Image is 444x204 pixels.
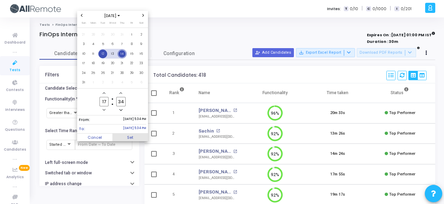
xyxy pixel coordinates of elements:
span: 9 [137,40,146,48]
span: 14 [118,50,126,58]
span: [DATE] [102,13,123,19]
td: September 2, 2025 [98,78,108,88]
td: August 4, 2025 [89,39,98,49]
span: 17 [79,59,88,68]
span: 16 [137,50,146,58]
button: Next month [140,13,146,18]
span: 29 [98,30,107,39]
span: 10 [79,50,88,58]
td: August 7, 2025 [117,39,127,49]
td: September 5, 2025 [127,78,137,88]
td: July 29, 2025 [98,30,108,39]
button: Choose month and year [102,13,123,19]
td: August 11, 2025 [89,49,98,59]
th: Wednesday [108,21,118,28]
span: To: [79,126,85,132]
td: July 27, 2025 [79,30,89,39]
th: Monday [89,21,98,28]
span: 18 [89,59,98,68]
td: August 6, 2025 [108,39,118,49]
td: August 3, 2025 [79,39,89,49]
td: August 24, 2025 [79,68,89,78]
span: 3 [108,78,117,87]
span: 4 [89,40,98,48]
button: Previous month [79,13,85,18]
span: Sat [139,21,143,25]
td: September 6, 2025 [136,78,146,88]
td: August 19, 2025 [98,59,108,68]
td: August 1, 2025 [127,30,137,39]
td: August 8, 2025 [127,39,137,49]
span: 13 [108,50,117,58]
span: 29 [127,69,136,77]
td: August 26, 2025 [98,68,108,78]
span: Wed [109,21,116,25]
button: Minus a minute [118,107,124,113]
td: August 17, 2025 [79,59,89,68]
td: August 14, 2025 [117,49,127,59]
span: 7 [118,40,126,48]
span: 6 [137,78,146,87]
span: 2 [98,78,107,87]
th: Thursday [117,21,127,28]
td: September 3, 2025 [108,78,118,88]
td: August 13, 2025 [108,49,118,59]
td: August 25, 2025 [89,68,98,78]
td: August 10, 2025 [79,49,89,59]
td: August 21, 2025 [117,59,127,68]
td: August 18, 2025 [89,59,98,68]
td: August 20, 2025 [108,59,118,68]
span: Mon [91,21,96,25]
span: 3 [79,40,88,48]
span: 22 [127,59,136,68]
span: Fri [131,21,133,25]
span: 19 [98,59,107,68]
span: 12 [98,50,107,58]
span: Tue [100,21,105,25]
button: Minus a hour [101,107,107,113]
td: August 31, 2025 [79,78,89,88]
th: Saturday [136,21,146,28]
button: Add a hour [101,90,107,96]
span: 6 [108,40,117,48]
button: Cancel [77,134,113,141]
span: [DATE] 5:34 PM [123,126,146,132]
span: 26 [98,69,107,77]
span: [DATE] 5:34 PM [123,117,146,123]
td: August 2, 2025 [136,30,146,39]
td: August 9, 2025 [136,39,146,49]
span: 5 [98,40,107,48]
span: 27 [108,69,117,77]
td: August 12, 2025 [98,49,108,59]
span: 24 [79,69,88,77]
span: Sun [82,21,86,25]
th: Friday [127,21,137,28]
td: August 27, 2025 [108,68,118,78]
span: 30 [137,69,146,77]
td: August 15, 2025 [127,49,137,59]
span: Thu [120,21,124,25]
td: August 28, 2025 [117,68,127,78]
span: 30 [108,30,117,39]
span: From: [79,117,90,123]
span: 28 [89,30,98,39]
td: July 31, 2025 [117,30,127,39]
td: August 5, 2025 [98,39,108,49]
td: September 1, 2025 [89,78,98,88]
span: 28 [118,69,126,77]
span: 21 [118,59,126,68]
button: Add a minute [118,90,124,96]
td: July 30, 2025 [108,30,118,39]
span: 15 [127,50,136,58]
span: 23 [137,59,146,68]
span: 25 [89,69,98,77]
span: 4 [118,78,126,87]
td: August 29, 2025 [127,68,137,78]
span: 27 [79,30,88,39]
td: August 22, 2025 [127,59,137,68]
button: Set [112,134,148,141]
span: 31 [118,30,126,39]
td: August 30, 2025 [136,68,146,78]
